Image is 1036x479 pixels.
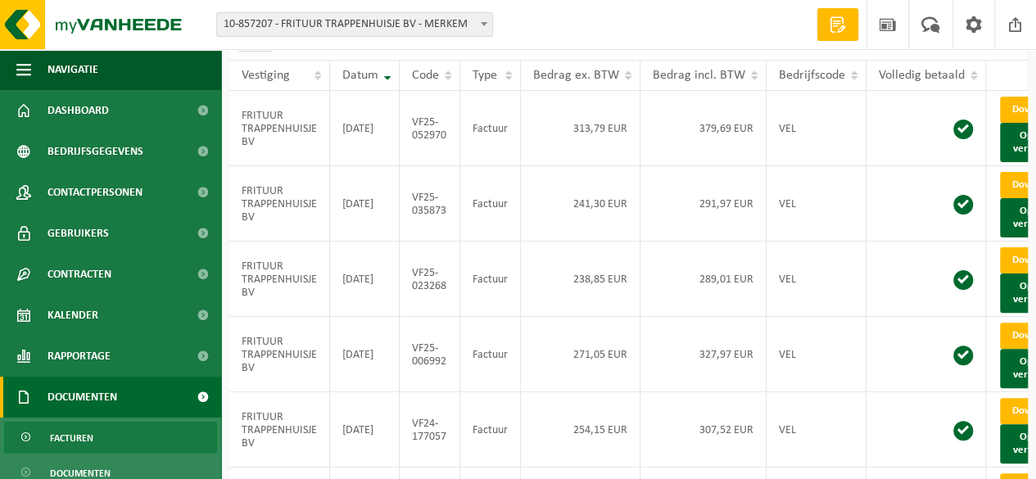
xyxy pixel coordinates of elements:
span: Dashboard [48,90,109,131]
td: FRITUUR TRAPPENHUISJE BV [229,91,330,166]
span: Facturen [50,423,93,454]
span: Gebruikers [48,213,109,254]
td: [DATE] [330,242,400,317]
td: VF24-177057 [400,392,460,468]
td: FRITUUR TRAPPENHUISJE BV [229,166,330,242]
td: 241,30 EUR [521,166,640,242]
td: [DATE] [330,91,400,166]
td: FRITUUR TRAPPENHUISJE BV [229,392,330,468]
td: [DATE] [330,317,400,392]
td: VEL [767,317,866,392]
td: Factuur [460,242,521,317]
span: Bedrijfscode [779,69,845,82]
td: 327,97 EUR [640,317,767,392]
span: Kalender [48,295,98,336]
span: Rapportage [48,336,111,377]
td: VF25-006992 [400,317,460,392]
td: VF25-052970 [400,91,460,166]
td: Factuur [460,91,521,166]
span: Datum [342,69,378,82]
span: Code [412,69,439,82]
td: [DATE] [330,166,400,242]
td: VEL [767,242,866,317]
span: Bedrijfsgegevens [48,131,143,172]
td: Factuur [460,317,521,392]
td: Factuur [460,166,521,242]
span: 10-857207 - FRITUUR TRAPPENHUISJE BV - MERKEM [217,13,492,36]
td: FRITUUR TRAPPENHUISJE BV [229,317,330,392]
td: 313,79 EUR [521,91,640,166]
span: Navigatie [48,49,98,90]
td: Factuur [460,392,521,468]
td: 271,05 EUR [521,317,640,392]
td: FRITUUR TRAPPENHUISJE BV [229,242,330,317]
td: VF25-023268 [400,242,460,317]
td: 254,15 EUR [521,392,640,468]
span: 10-857207 - FRITUUR TRAPPENHUISJE BV - MERKEM [216,12,493,37]
td: [DATE] [330,392,400,468]
td: 289,01 EUR [640,242,767,317]
span: Contactpersonen [48,172,143,213]
td: VEL [767,392,866,468]
a: Facturen [4,422,217,453]
td: VEL [767,166,866,242]
td: 379,69 EUR [640,91,767,166]
td: VEL [767,91,866,166]
td: 307,52 EUR [640,392,767,468]
span: Vestiging [242,69,290,82]
td: VF25-035873 [400,166,460,242]
td: 291,97 EUR [640,166,767,242]
span: Contracten [48,254,111,295]
span: Bedrag ex. BTW [533,69,619,82]
td: 238,85 EUR [521,242,640,317]
span: Documenten [48,377,117,418]
span: Volledig betaald [879,69,965,82]
span: Type [473,69,497,82]
span: Bedrag incl. BTW [653,69,745,82]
